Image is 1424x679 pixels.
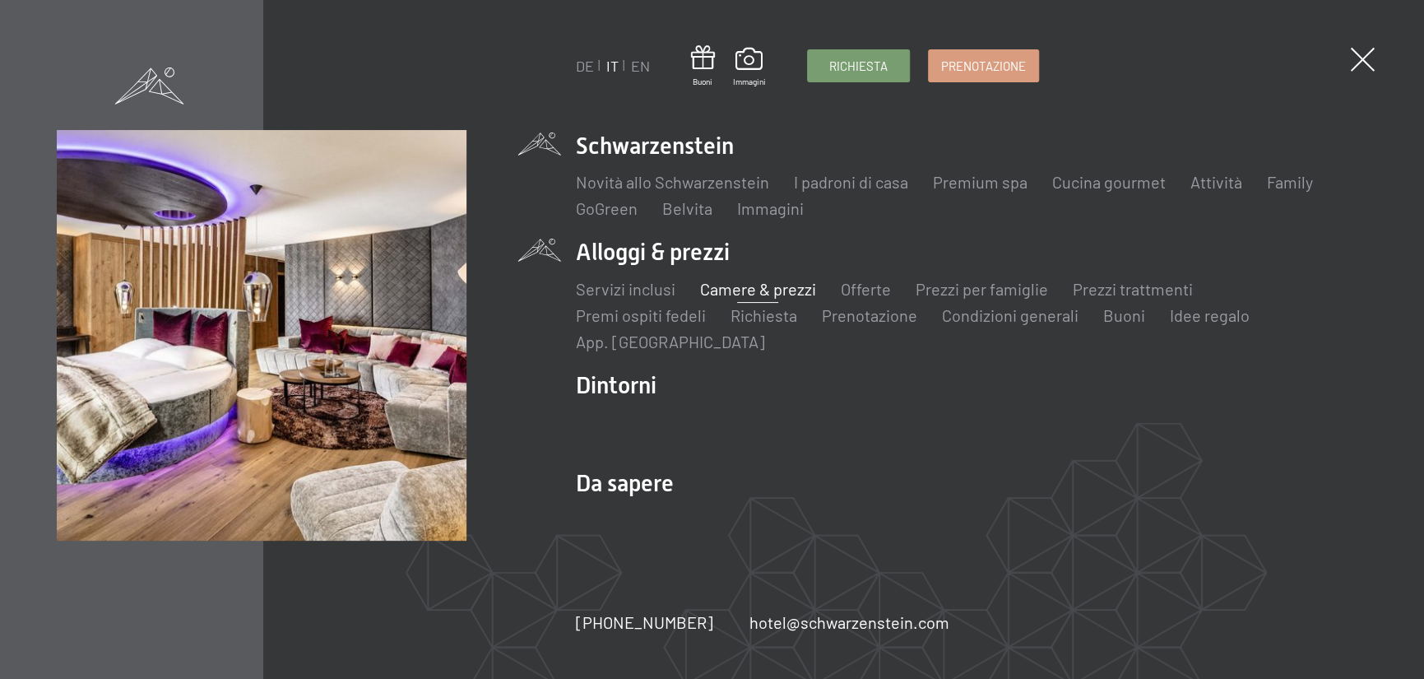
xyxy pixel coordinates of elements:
[731,305,797,325] a: Richiesta
[662,198,712,218] a: Belvita
[808,50,909,81] a: Richiesta
[1267,172,1313,192] a: Family
[733,76,766,87] span: Immagini
[576,612,713,632] span: [PHONE_NUMBER]
[576,172,769,192] a: Novità allo Schwarzenstein
[1170,305,1250,325] a: Idee regalo
[794,172,908,192] a: I padroni di casa
[631,57,650,75] a: EN
[841,279,891,299] a: Offerte
[576,57,594,75] a: DE
[691,76,715,87] span: Buoni
[1103,305,1145,325] a: Buoni
[1073,279,1193,299] a: Prezzi trattmenti
[576,611,713,634] a: [PHONE_NUMBER]
[941,58,1026,75] span: Prenotazione
[916,279,1048,299] a: Prezzi per famiglie
[606,57,619,75] a: IT
[691,45,715,87] a: Buoni
[576,198,638,218] a: GoGreen
[749,611,949,634] a: hotel@schwarzenstein.com
[576,332,765,351] a: App. [GEOGRAPHIC_DATA]
[822,305,917,325] a: Prenotazione
[933,172,1027,192] a: Premium spa
[829,58,888,75] span: Richiesta
[1190,172,1242,192] a: Attività
[576,305,706,325] a: Premi ospiti fedeli
[942,305,1078,325] a: Condizioni generali
[576,279,675,299] a: Servizi inclusi
[733,48,766,87] a: Immagini
[1052,172,1166,192] a: Cucina gourmet
[929,50,1038,81] a: Prenotazione
[737,198,804,218] a: Immagini
[700,279,816,299] a: Camere & prezzi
